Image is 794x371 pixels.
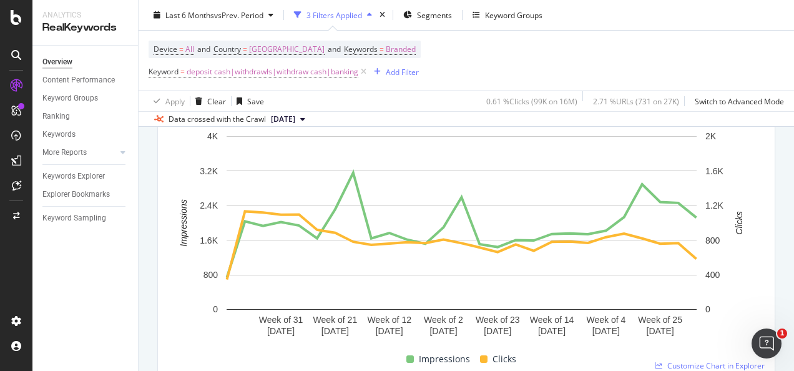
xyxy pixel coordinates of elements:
[734,211,744,234] text: Clicks
[169,114,266,125] div: Data crossed with the Crawl
[705,200,723,210] text: 1.2K
[249,41,325,58] span: [GEOGRAPHIC_DATA]
[213,44,241,54] span: Country
[213,304,218,314] text: 0
[42,74,129,87] a: Content Performance
[586,315,625,325] text: Week of 4
[667,360,765,371] span: Customize Chart in Explorer
[468,5,547,25] button: Keyword Groups
[42,56,72,69] div: Overview
[386,41,416,58] span: Branded
[180,66,185,77] span: =
[42,188,129,201] a: Explorer Bookmarks
[313,315,358,325] text: Week of 21
[200,235,218,245] text: 1.6K
[179,199,189,246] text: Impressions
[417,9,452,20] span: Segments
[705,235,720,245] text: 800
[42,10,128,21] div: Analytics
[42,212,129,225] a: Keyword Sampling
[485,9,542,20] div: Keyword Groups
[165,9,214,20] span: Last 6 Months
[203,270,218,280] text: 800
[705,304,710,314] text: 0
[424,315,463,325] text: Week of 2
[42,170,105,183] div: Keywords Explorer
[42,92,129,105] a: Keyword Groups
[190,91,226,111] button: Clear
[42,170,129,183] a: Keywords Explorer
[42,110,70,123] div: Ranking
[42,146,117,159] a: More Reports
[493,352,516,367] span: Clicks
[207,131,218,141] text: 4K
[538,326,566,336] text: [DATE]
[638,315,682,325] text: Week of 25
[592,326,620,336] text: [DATE]
[165,96,185,106] div: Apply
[321,326,349,336] text: [DATE]
[752,329,782,359] iframe: Intercom live chat
[377,9,388,21] div: times
[593,96,679,106] div: 2.71 % URLs ( 731 on 27K )
[42,212,106,225] div: Keyword Sampling
[486,96,577,106] div: 0.61 % Clicks ( 99K on 16M )
[367,315,411,325] text: Week of 12
[328,44,341,54] span: and
[243,44,247,54] span: =
[200,166,218,176] text: 3.2K
[289,5,377,25] button: 3 Filters Applied
[42,21,128,35] div: RealKeywords
[168,130,755,347] svg: A chart.
[705,270,720,280] text: 400
[647,326,674,336] text: [DATE]
[705,131,717,141] text: 2K
[777,329,787,339] span: 1
[42,92,98,105] div: Keyword Groups
[42,188,110,201] div: Explorer Bookmarks
[42,146,87,159] div: More Reports
[42,56,129,69] a: Overview
[484,326,511,336] text: [DATE]
[232,91,264,111] button: Save
[380,44,384,54] span: =
[476,315,520,325] text: Week of 23
[690,91,784,111] button: Switch to Advanced Mode
[154,44,177,54] span: Device
[42,74,115,87] div: Content Performance
[42,128,76,141] div: Keywords
[271,114,295,125] span: 2025 Sep. 8th
[376,326,403,336] text: [DATE]
[179,44,184,54] span: =
[419,352,470,367] span: Impressions
[259,315,303,325] text: Week of 31
[267,326,295,336] text: [DATE]
[42,110,129,123] a: Ranking
[266,112,310,127] button: [DATE]
[306,9,362,20] div: 3 Filters Applied
[214,9,263,20] span: vs Prev. Period
[695,96,784,106] div: Switch to Advanced Mode
[197,44,210,54] span: and
[705,166,723,176] text: 1.6K
[530,315,574,325] text: Week of 14
[207,96,226,106] div: Clear
[247,96,264,106] div: Save
[185,41,194,58] span: All
[187,63,358,81] span: deposit cash|withdrawls|withdraw cash|banking
[149,91,185,111] button: Apply
[429,326,457,336] text: [DATE]
[386,66,419,77] div: Add Filter
[42,128,129,141] a: Keywords
[149,66,179,77] span: Keyword
[149,5,278,25] button: Last 6 MonthsvsPrev. Period
[200,200,218,210] text: 2.4K
[655,360,765,371] a: Customize Chart in Explorer
[398,5,457,25] button: Segments
[344,44,378,54] span: Keywords
[369,64,419,79] button: Add Filter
